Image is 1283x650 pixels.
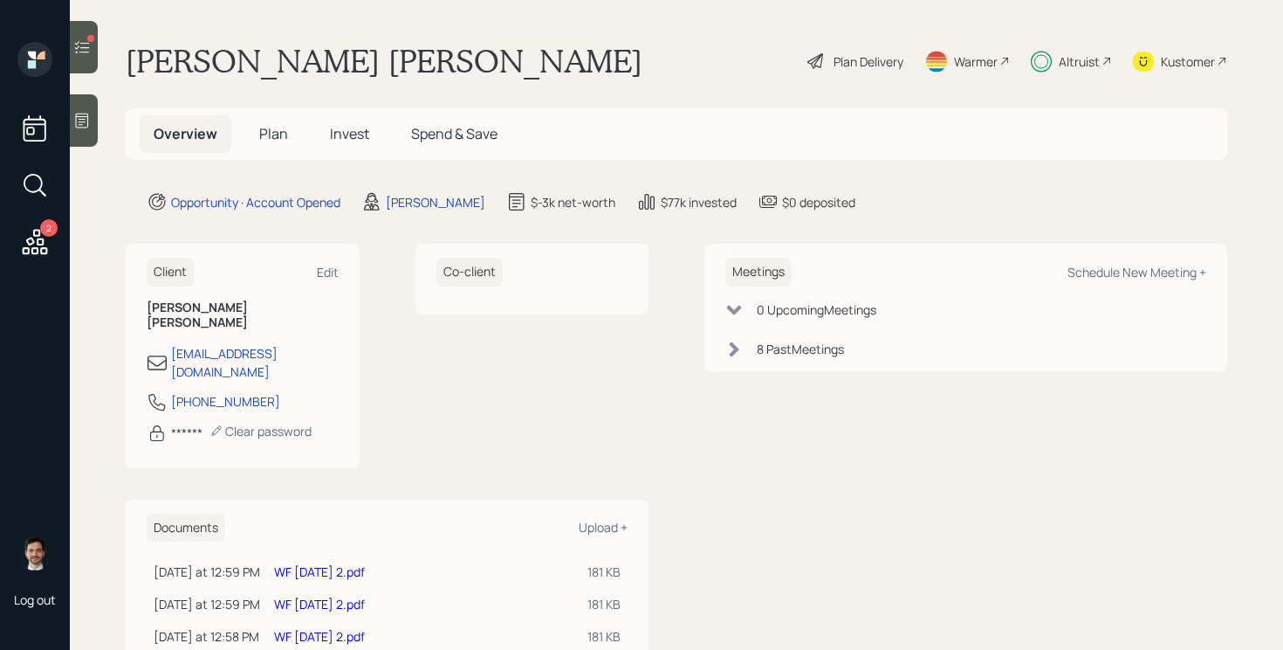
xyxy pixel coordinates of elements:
div: [PHONE_NUMBER] [171,392,280,411]
span: Plan [259,124,288,143]
h6: Client [147,258,194,287]
h6: Co-client [436,258,503,287]
div: Edit [317,264,339,280]
div: 181 KB [587,627,621,646]
div: Opportunity · Account Opened [171,193,340,211]
div: 8 Past Meeting s [757,340,844,358]
div: [DATE] at 12:58 PM [154,627,260,646]
h6: Documents [147,514,225,543]
div: [DATE] at 12:59 PM [154,595,260,613]
div: $77k invested [661,193,737,211]
div: 181 KB [587,563,621,581]
a: WF [DATE] 2.pdf [274,596,365,612]
div: 181 KB [587,595,621,613]
div: $-3k net-worth [531,193,615,211]
div: Log out [14,591,56,608]
h6: Meetings [725,258,792,287]
div: Altruist [1059,52,1100,71]
img: jonah-coleman-headshot.png [17,536,52,570]
h6: [PERSON_NAME] [PERSON_NAME] [147,301,339,330]
div: [PERSON_NAME] [386,193,485,211]
div: Kustomer [1161,52,1215,71]
span: Invest [330,124,369,143]
div: [EMAIL_ADDRESS][DOMAIN_NAME] [171,344,339,381]
a: WF [DATE] 2.pdf [274,564,365,580]
div: Clear password [209,423,312,439]
div: Upload + [579,519,628,536]
div: Schedule New Meeting + [1067,264,1206,280]
div: 2 [40,219,58,237]
span: Spend & Save [411,124,497,143]
div: Warmer [954,52,998,71]
a: WF [DATE] 2.pdf [274,628,365,645]
div: 0 Upcoming Meeting s [757,301,876,319]
div: [DATE] at 12:59 PM [154,563,260,581]
h1: [PERSON_NAME] [PERSON_NAME] [126,42,642,80]
div: $0 deposited [782,193,855,211]
span: Overview [154,124,217,143]
div: Plan Delivery [834,52,903,71]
